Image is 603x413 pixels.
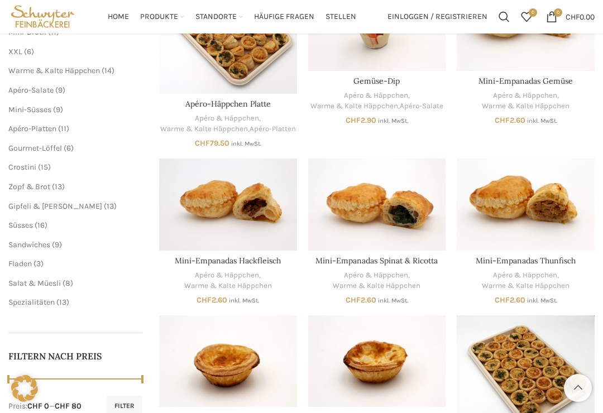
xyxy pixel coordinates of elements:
[185,99,271,109] a: Apéro-Häppchen Platte
[308,315,446,407] a: Mini-Küchlein Käse-Zwiebel
[41,162,48,172] span: 15
[36,259,41,268] span: 3
[387,13,487,21] span: Einloggen / Registrieren
[344,90,408,101] a: Apéro & Häppchen
[159,113,297,134] div: , ,
[108,12,129,22] span: Home
[476,256,576,266] a: Mini-Empanadas Thunfisch
[8,240,50,249] span: Sandwiches
[8,182,50,191] a: Zopf & Brot
[27,47,31,56] span: 6
[195,12,237,22] span: Standorte
[159,270,297,291] div: ,
[195,138,210,148] span: CHF
[382,6,493,28] a: Einloggen / Registrieren
[37,220,45,230] span: 16
[326,6,356,28] a: Stellen
[564,374,592,402] a: Scroll to top button
[493,6,515,28] a: Suchen
[83,6,382,28] div: Main navigation
[493,90,557,101] a: Apéro & Häppchen
[8,162,36,172] span: Crostini
[254,12,314,22] span: Häufige Fragen
[8,350,142,362] h5: Filtern nach Preis
[8,47,22,56] a: XXL
[495,116,525,125] bdi: 2.60
[108,6,129,28] a: Home
[55,240,59,249] span: 9
[344,270,408,281] a: Apéro & Häppchen
[346,295,361,305] span: CHF
[195,270,259,281] a: Apéro & Häppchen
[378,297,408,304] small: inkl. MwSt.
[59,297,66,307] span: 13
[482,281,569,291] a: Warme & Kalte Häppchen
[197,295,227,305] bdi: 2.60
[8,105,51,114] a: Mini-Süsses
[55,401,82,411] span: CHF 80
[160,124,248,135] a: Warme & Kalte Häppchen
[400,101,443,112] a: Apéro-Salate
[482,101,569,112] a: Warme & Kalte Häppchen
[175,256,281,266] a: Mini-Empanadas Hackfleisch
[346,295,376,305] bdi: 2.60
[308,90,446,111] div: , ,
[457,270,595,291] div: ,
[56,105,60,114] span: 9
[8,220,33,230] a: Süsses
[140,6,184,28] a: Produkte
[195,138,229,148] bdi: 79.50
[326,12,356,22] span: Stellen
[159,159,297,251] a: Mini-Empanadas Hackfleisch
[140,12,178,22] span: Produkte
[527,297,557,304] small: inkl. MwSt.
[308,159,446,251] a: Mini-Empanadas Spinat & Ricotta
[308,270,446,291] div: ,
[8,124,56,133] a: Apéro-Platten
[478,76,573,86] a: Mini-Empanadas Gemüse
[457,159,595,251] a: Mini-Empanadas Thunfisch
[495,295,525,305] bdi: 2.60
[8,297,55,307] a: Spezialitäten
[195,6,243,28] a: Standorte
[495,116,510,125] span: CHF
[566,12,595,21] bdi: 0.00
[515,6,538,28] div: Meine Wunschliste
[254,6,314,28] a: Häufige Fragen
[554,8,562,17] span: 0
[8,201,102,211] a: Gipfeli & [PERSON_NAME]
[197,295,212,305] span: CHF
[8,143,62,153] a: Gourmet-Löffel
[61,124,66,133] span: 11
[8,85,54,95] a: Apéro-Salate
[346,116,376,125] bdi: 2.90
[58,85,63,95] span: 9
[346,116,361,125] span: CHF
[527,117,557,124] small: inkl. MwSt.
[540,6,600,28] a: 0 CHF0.00
[8,66,100,75] a: Warme & Kalte Häppchen
[104,66,112,75] span: 14
[229,297,259,304] small: inkl. MwSt.
[333,281,420,291] a: Warme & Kalte Häppchen
[8,259,32,268] a: Fladen
[457,90,595,111] div: ,
[310,101,398,112] a: Warme & Kalte Häppchen
[353,76,400,86] a: Gemüse-Dip
[195,113,259,124] a: Apéro & Häppchen
[250,124,296,135] a: Apéro-Platten
[493,270,557,281] a: Apéro & Häppchen
[566,12,580,21] span: CHF
[495,295,510,305] span: CHF
[159,315,297,407] a: Mini-Küchlein Käse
